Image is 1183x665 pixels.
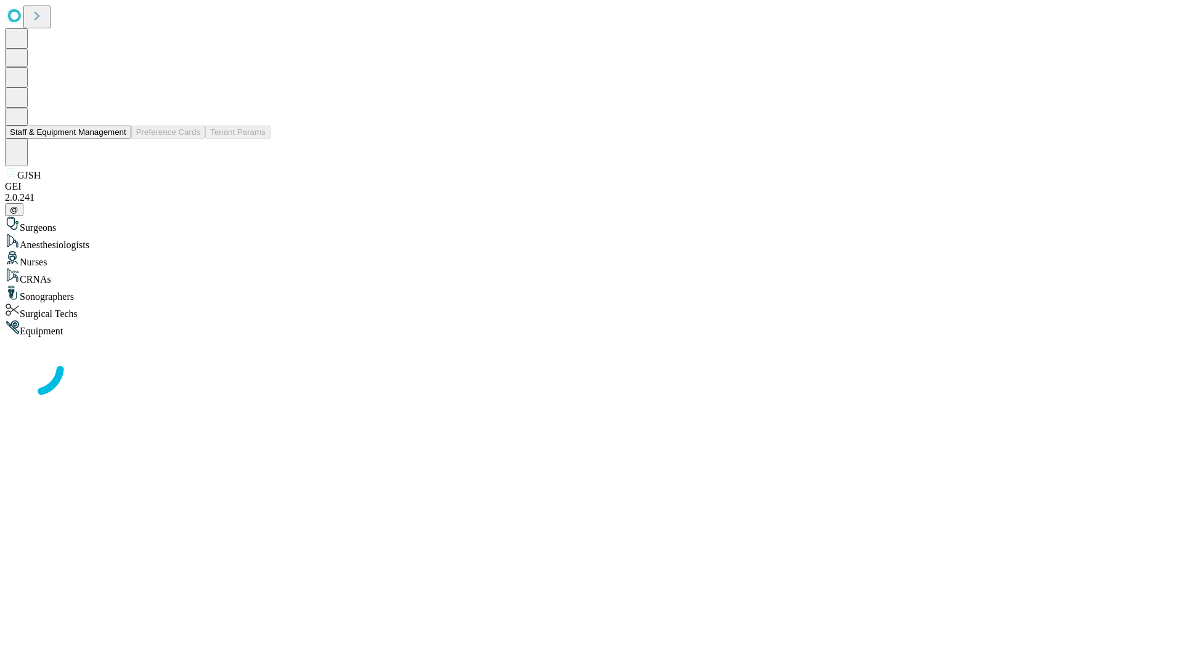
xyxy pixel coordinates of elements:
[17,170,41,180] span: GJSH
[5,192,1178,203] div: 2.0.241
[5,302,1178,320] div: Surgical Techs
[5,251,1178,268] div: Nurses
[5,233,1178,251] div: Anesthesiologists
[205,126,270,139] button: Tenant Params
[5,181,1178,192] div: GEI
[5,268,1178,285] div: CRNAs
[10,205,18,214] span: @
[5,126,131,139] button: Staff & Equipment Management
[5,285,1178,302] div: Sonographers
[5,320,1178,337] div: Equipment
[5,216,1178,233] div: Surgeons
[131,126,205,139] button: Preference Cards
[5,203,23,216] button: @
